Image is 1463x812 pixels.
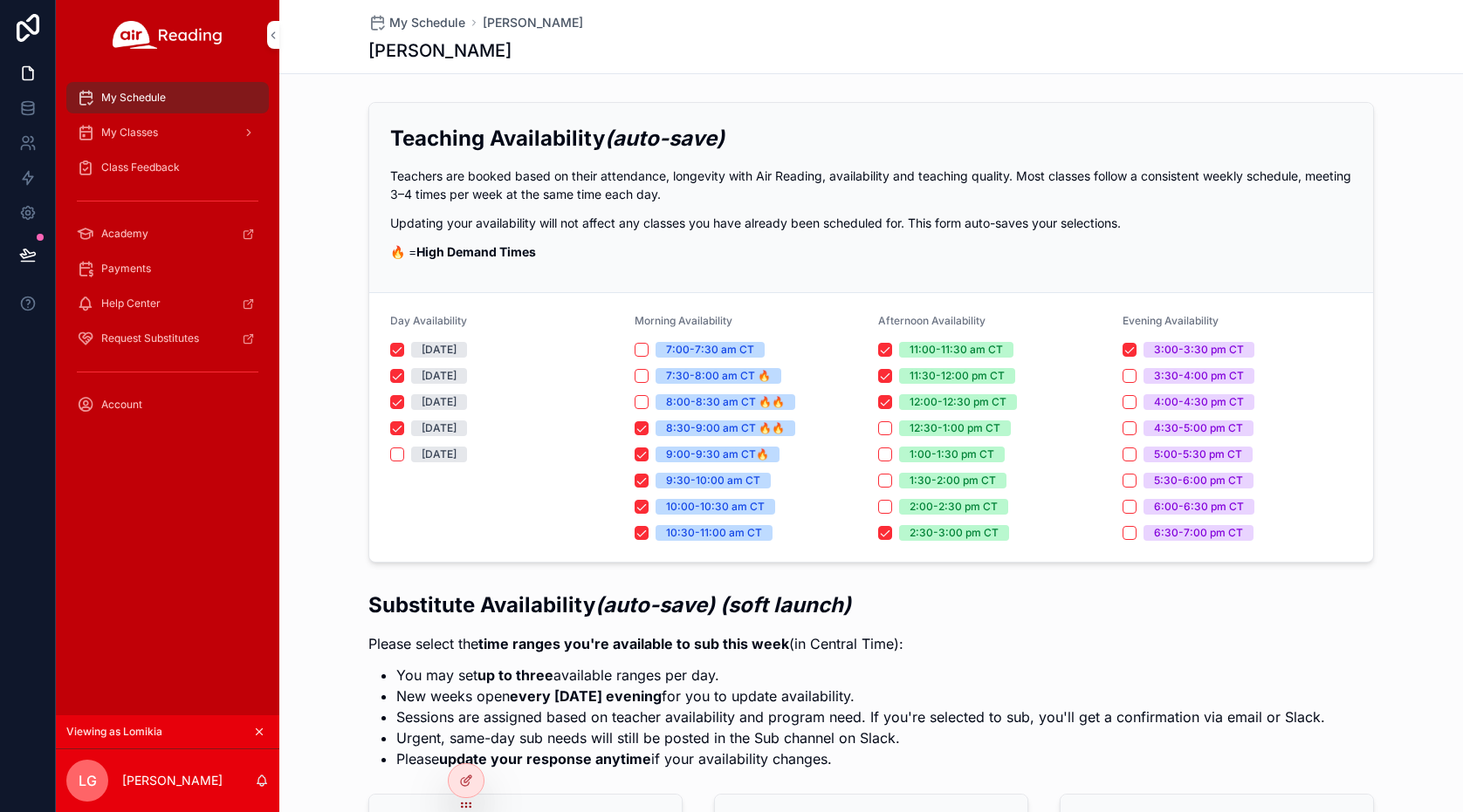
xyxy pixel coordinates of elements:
[66,152,269,183] a: Class Feedback
[422,420,457,436] div: [DATE]
[910,342,1003,358] div: 11:00-11:30 am CT
[666,368,771,384] div: 7:30-8:00 am CT 🔥
[666,342,754,358] div: 7:00-7:30 am CT
[390,167,1352,203] p: Teachers are booked based on their attendance, longevity with Air Reading, availability and teach...
[390,214,1352,232] p: Updating your availability will not affect any classes you have already been scheduled for. This ...
[101,331,199,345] span: Request Substitutes
[101,398,142,412] span: Account
[416,244,536,259] strong: High Demand Times
[396,706,1325,727] li: Sessions are assigned based on teacher availability and program need. If you're selected to sub, ...
[79,770,97,791] span: LG
[422,447,457,462] div: [DATE]
[66,253,269,284] a: Payments
[66,725,162,739] span: Viewing as Lomikia
[101,297,161,310] span: Help Center
[101,262,151,276] span: Payments
[605,126,725,151] em: (auto-save)
[1154,420,1243,436] div: 4:30-5:00 pm CT
[1154,473,1243,488] div: 5:30-6:00 pm CT
[478,635,789,652] strong: time ranges you're available to sub this week
[666,473,760,488] div: 9:30-10:00 am CT
[910,420,1000,436] div: 12:30-1:00 pm CT
[1154,342,1244,358] div: 3:00-3:30 pm CT
[66,82,269,113] a: My Schedule
[66,288,269,319] a: Help Center
[510,687,662,705] strong: every [DATE] evening
[422,368,457,384] div: [DATE]
[101,126,158,140] span: My Classes
[477,666,553,684] strong: up to three
[910,447,994,462] div: 1:00-1:30 pm CT
[1154,525,1243,541] div: 6:30-7:00 pm CT
[878,314,986,327] span: Afternoon Availability
[396,727,1325,748] li: Urgent, same-day sub needs will still be posted in the Sub channel on Slack.
[666,525,762,541] div: 10:30-11:00 am CT
[1123,314,1219,327] span: Evening Availability
[101,91,166,105] span: My Schedule
[66,117,269,148] a: My Classes
[66,389,269,420] a: Account
[56,70,279,443] div: scrollable content
[910,499,998,515] div: 2:00-2:30 pm CT
[101,227,148,241] span: Academy
[390,124,1352,153] h2: Teaching Availability
[439,750,651,768] strong: update your response anytime
[635,314,732,327] span: Morning Availability
[666,420,785,436] div: 8:30-9:00 am CT 🔥🔥
[910,525,999,541] div: 2:30-3:00 pm CT
[390,314,467,327] span: Day Availability
[113,21,223,49] img: App logo
[910,394,1006,410] div: 12:00-12:30 pm CT
[910,368,1005,384] div: 11:30-12:00 pm CT
[1154,499,1244,515] div: 6:00-6:30 pm CT
[390,242,1352,261] p: 🔥 =
[101,160,180,174] span: Class Feedback
[1154,368,1244,384] div: 3:30-4:00 pm CT
[66,323,269,354] a: Request Substitutes
[1154,394,1244,410] div: 4:00-4:30 pm CT
[396,748,1325,769] li: Please if your availability changes.
[666,499,765,515] div: 10:00-10:30 am CT
[396,686,1325,706] li: New weeks open for you to update availability.
[389,14,465,31] span: My Schedule
[483,14,583,31] a: [PERSON_NAME]
[1154,447,1242,462] div: 5:00-5:30 pm CT
[368,590,1325,619] h2: Substitute Availability
[666,394,785,410] div: 8:00-8:30 am CT 🔥🔥
[368,14,465,31] a: My Schedule
[66,218,269,249] a: Academy
[666,447,769,462] div: 9:00-9:30 am CT🔥
[122,772,223,789] p: [PERSON_NAME]
[422,342,457,358] div: [DATE]
[368,633,1325,654] p: Please select the (in Central Time):
[910,473,996,488] div: 1:30-2:00 pm CT
[396,665,1325,686] li: You may set available ranges per day.
[422,394,457,410] div: [DATE]
[368,38,512,63] h1: [PERSON_NAME]
[595,592,851,618] em: (auto-save) (soft launch)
